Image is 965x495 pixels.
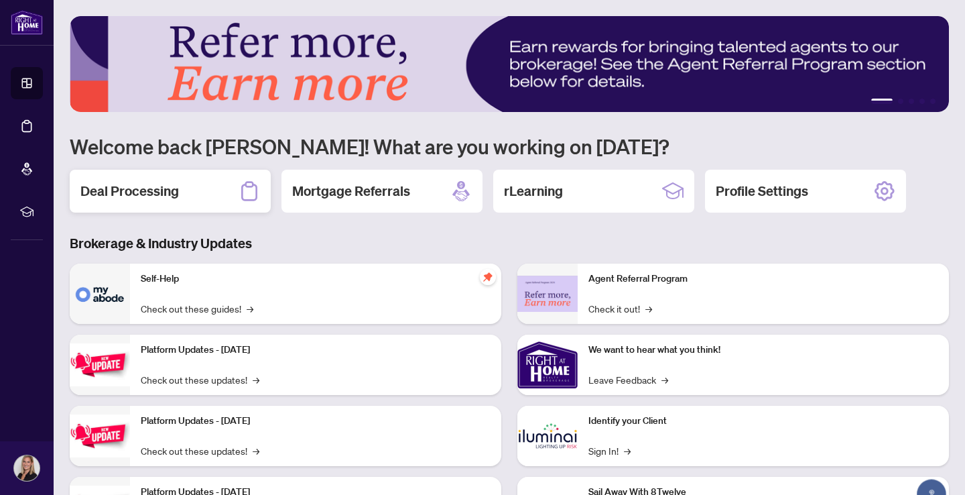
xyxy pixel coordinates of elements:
[588,372,668,387] a: Leave Feedback→
[70,343,130,386] img: Platform Updates - July 21, 2025
[911,448,952,488] button: Open asap
[624,443,631,458] span: →
[588,414,938,429] p: Identify your Client
[141,372,259,387] a: Check out these updates!→
[292,182,410,201] h2: Mortgage Referrals
[141,414,491,429] p: Platform Updates - [DATE]
[588,301,652,316] a: Check it out!→
[930,99,936,104] button: 5
[14,455,40,481] img: Profile Icon
[253,443,259,458] span: →
[517,276,578,313] img: Agent Referral Program
[70,264,130,324] img: Self-Help
[70,234,949,253] h3: Brokerage & Industry Updates
[517,335,578,395] img: We want to hear what you think!
[645,301,652,316] span: →
[588,272,938,286] p: Agent Referral Program
[70,16,949,112] img: Slide 0
[504,182,563,201] h2: rLearning
[716,182,808,201] h2: Profile Settings
[141,343,491,357] p: Platform Updates - [DATE]
[11,10,43,35] img: logo
[80,182,179,201] h2: Deal Processing
[898,99,903,104] button: 2
[70,415,130,457] img: Platform Updates - July 8, 2025
[661,372,668,387] span: →
[253,372,259,387] span: →
[588,443,631,458] a: Sign In!→
[247,301,253,316] span: →
[480,269,496,285] span: pushpin
[141,443,259,458] a: Check out these updates!→
[517,406,578,466] img: Identify your Client
[141,301,253,316] a: Check out these guides!→
[919,99,925,104] button: 4
[70,133,949,159] h1: Welcome back [PERSON_NAME]! What are you working on [DATE]?
[588,343,938,357] p: We want to hear what you think!
[909,99,914,104] button: 3
[141,272,491,286] p: Self-Help
[871,99,893,104] button: 1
